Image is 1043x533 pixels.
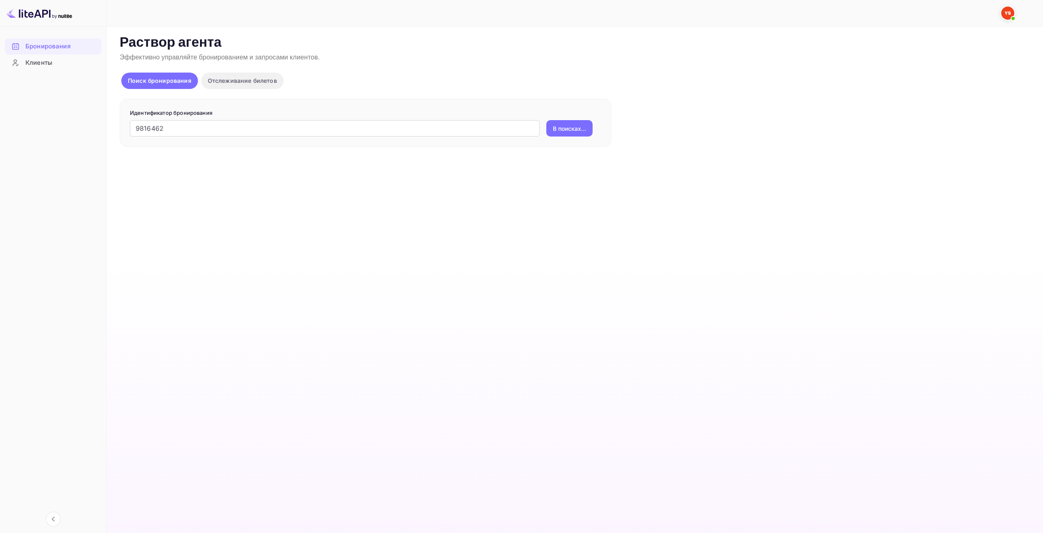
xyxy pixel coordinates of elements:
ya-tr-span: Отслеживание билетов [208,77,277,84]
ya-tr-span: Идентификатор бронирования [130,109,212,116]
ya-tr-span: Эффективно управляйте бронированием и запросами клиентов. [120,53,320,62]
button: Свернуть навигацию [46,512,61,526]
input: Введите идентификатор бронирования (например, 63782194) [130,120,540,137]
a: Бронирования [5,39,101,54]
ya-tr-span: Поиск бронирования [128,77,191,84]
a: Клиенты [5,55,101,70]
ya-tr-span: В поисках... [553,124,586,133]
ya-tr-span: Клиенты [25,58,52,68]
button: В поисках... [546,120,593,137]
div: Клиенты [5,55,101,71]
img: Логотип LiteAPI [7,7,72,20]
ya-tr-span: Раствор агента [120,34,222,52]
img: Служба Поддержки Яндекса [1001,7,1014,20]
ya-tr-span: Бронирования [25,42,70,51]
